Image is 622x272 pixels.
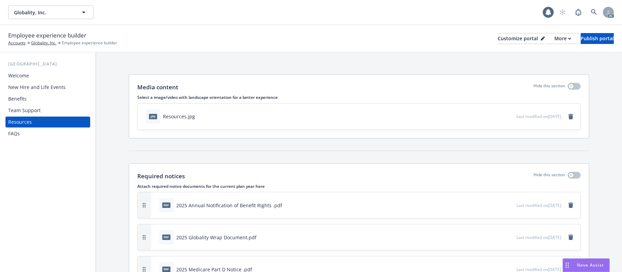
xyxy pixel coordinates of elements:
a: Benefits [5,93,90,104]
div: Benefits [8,93,27,104]
a: Start snowing [556,5,569,19]
button: More [546,33,579,44]
span: Last modified on [DATE] [516,202,561,208]
span: Employee experience builder [8,31,86,40]
span: pdf [162,235,170,240]
div: Resources [8,117,32,127]
div: 2025 Globality Wrap Document.pdf [176,234,257,241]
span: pdf [162,202,170,208]
a: remove [567,233,575,241]
button: download file [497,234,502,241]
button: preview file [508,202,514,209]
a: remove [567,201,575,209]
div: 2025 Annual Notification of Benefit Rights .pdf [176,202,282,209]
a: remove [567,112,575,121]
span: Globality, Inc. [14,9,73,16]
div: Welcome [8,70,29,81]
div: Resources.jpg [163,113,195,120]
a: Report a Bug [571,5,585,19]
div: Drag to move [563,259,571,272]
a: New Hire and Life Events [5,82,90,93]
p: Attach required notice documents for the current plan year here [137,183,581,189]
button: download file [497,202,502,209]
span: jpg [149,114,157,119]
span: Nova Assist [577,262,604,268]
button: download file [497,113,502,120]
span: Last modified on [DATE] [516,235,561,240]
a: Team Support [5,105,90,116]
button: Nova Assist [563,258,610,272]
span: Employee experience builder [62,40,117,46]
div: [GEOGRAPHIC_DATA] [5,61,90,67]
button: Customize portal [498,33,545,44]
span: pdf [162,267,170,272]
span: Last modified on [DATE] [516,114,561,119]
a: Search [587,5,601,19]
p: Hide this section [534,172,565,181]
p: Required notices [137,172,185,181]
a: Resources [5,117,90,127]
div: FAQs [8,128,20,139]
a: FAQs [5,128,90,139]
p: Select a image/video with landscape orientation for a better experience [137,94,581,100]
button: preview file [508,113,514,120]
button: preview file [508,234,514,241]
button: Globality, Inc. [8,5,94,19]
a: Globality, Inc. [31,40,56,46]
div: Team Support [8,105,41,116]
a: Accounts [8,40,26,46]
div: New Hire and Life Events [8,82,66,93]
p: Hide this section [534,83,565,92]
p: Media content [137,83,178,92]
button: Publish portal [581,33,614,44]
a: Welcome [5,70,90,81]
div: More [554,33,571,44]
